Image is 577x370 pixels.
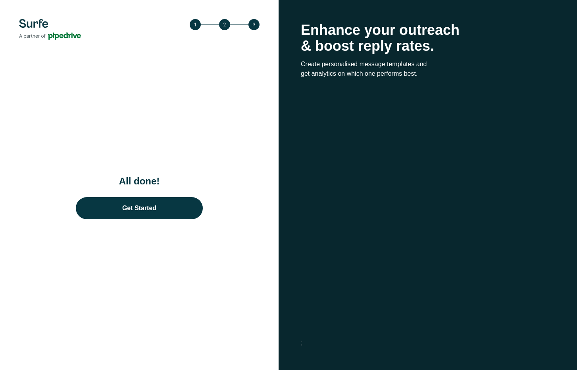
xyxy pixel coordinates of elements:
[301,22,555,38] p: Enhance your outreach
[301,59,555,69] p: Create personalised message templates and
[190,19,260,30] img: Step 3
[301,38,555,54] p: & boost reply rates.
[19,19,81,40] img: Surfe's logo
[76,197,203,219] a: Get Started
[301,131,555,286] iframe: YouTube video player
[60,175,219,188] h1: All done!
[301,69,555,79] p: get analytics on which one performs best.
